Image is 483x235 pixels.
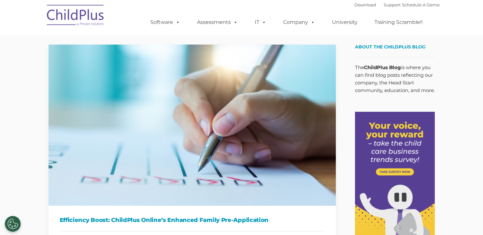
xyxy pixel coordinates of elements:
a: Company [277,16,321,29]
a: Support [384,2,401,7]
p: The is where you can find blog posts reflecting our company, the Head Start community, education,... [355,64,435,94]
button: Cookies Settings [5,216,21,232]
a: Schedule A Demo [402,2,440,7]
a: Training Scramble!! [368,16,429,29]
a: Software [144,16,186,29]
img: ChildPlus by Procare Solutions [44,0,108,32]
img: Efficiency Boost: ChildPlus Online's Enhanced Family Pre-Application Process - Streamlining Appli... [49,45,336,206]
font: | [354,2,440,7]
a: Download [354,2,376,7]
a: IT [248,16,273,29]
h1: Efficiency Boost: ChildPlus Online’s Enhanced Family Pre-Application [60,215,325,225]
span: About the ChildPlus Blog [355,44,426,50]
a: Assessments [191,16,244,29]
a: University [326,16,364,29]
strong: ChildPlus Blog [364,64,401,70]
